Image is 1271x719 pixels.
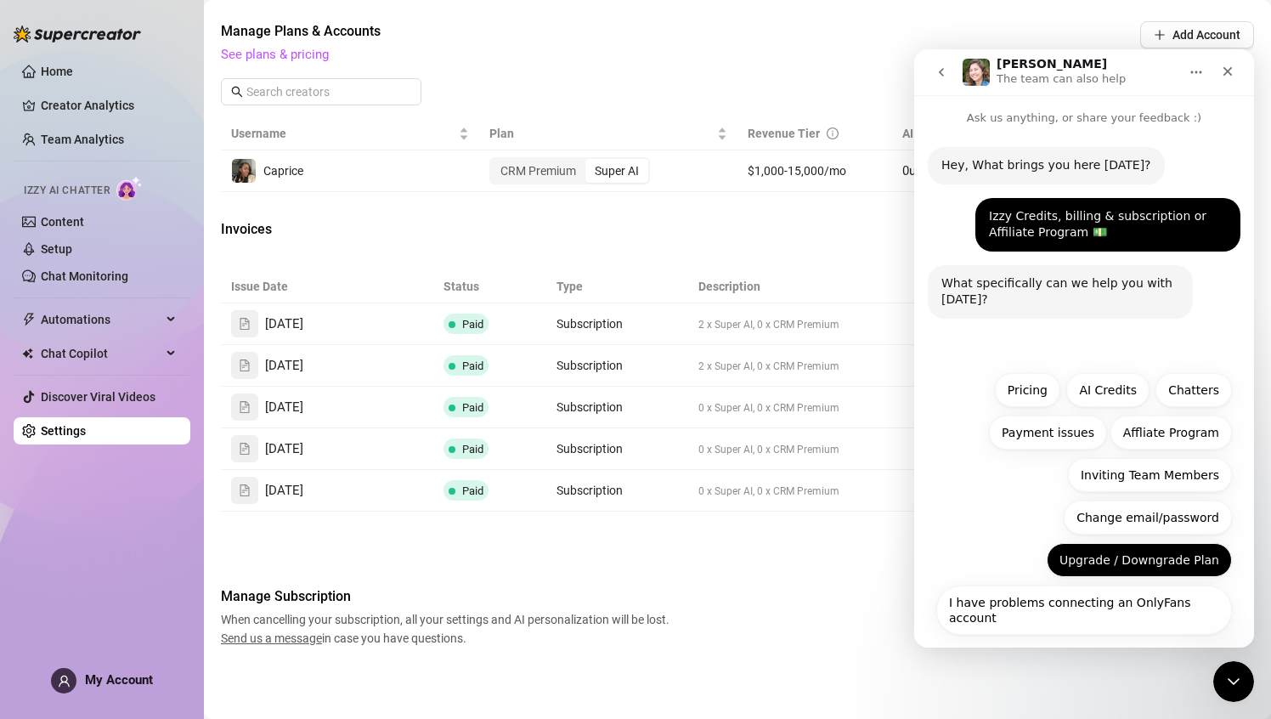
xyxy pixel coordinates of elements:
[748,127,820,140] span: Revenue Tier
[489,124,714,143] span: Plan
[462,359,483,372] span: Paid
[698,444,839,456] span: 0 x Super AI, 0 x CRM Premium
[827,127,839,139] span: info-circle
[902,163,936,178] span: 0 used
[1213,661,1254,702] iframe: Intercom live chat
[221,47,329,62] a: See plans & pricing
[221,610,675,648] span: When cancelling your subscription, all your settings and AI personalization will be lost. in case...
[698,360,839,372] span: 2 x Super AI, 0 x CRM Premium
[41,242,72,256] a: Setup
[231,124,455,143] span: Username
[1172,28,1240,42] span: Add Account
[489,157,650,184] div: segmented control
[688,428,971,470] td: 0 x Super AI, 0 x CRM Premium
[556,359,623,372] span: Subscription
[221,117,479,150] th: Username
[265,439,303,460] span: [DATE]
[221,219,506,240] span: Invoices
[41,92,177,119] a: Creator Analytics
[688,270,971,303] th: Description
[41,133,124,146] a: Team Analytics
[698,485,839,497] span: 0 x Super AI, 0 x CRM Premium
[698,402,839,414] span: 0 x Super AI, 0 x CRM Premium
[58,675,71,688] span: user
[221,270,433,303] th: Issue Date
[265,398,303,418] span: [DATE]
[221,631,322,645] span: Send us a message
[556,484,623,497] span: Subscription
[14,25,141,42] img: logo-BBDzfeDw.svg
[556,400,623,414] span: Subscription
[462,318,483,331] span: Paid
[546,270,688,303] th: Type
[41,424,86,438] a: Settings
[462,443,483,456] span: Paid
[688,470,971,512] td: 0 x Super AI, 0 x CRM Premium
[556,317,623,331] span: Subscription
[41,306,161,333] span: Automations
[265,356,303,376] span: [DATE]
[41,390,155,404] a: Discover Viral Videos
[698,319,839,331] span: 2 x Super AI, 0 x CRM Premium
[688,387,971,428] td: 0 x Super AI, 0 x CRM Premium
[239,359,251,371] span: file-text
[24,183,110,199] span: Izzy AI Chatter
[246,82,398,101] input: Search creators
[1140,21,1254,48] button: Add Account
[41,340,161,367] span: Chat Copilot
[479,117,737,150] th: Plan
[221,21,1025,42] span: Manage Plans & Accounts
[239,401,251,413] span: file-text
[914,49,1254,648] iframe: Intercom live chat
[239,484,251,496] span: file-text
[688,345,971,387] td: 2 x Super AI, 0 x CRM Premium
[116,176,143,201] img: AI Chatter
[433,270,546,303] th: Status
[41,269,128,283] a: Chat Monitoring
[239,443,251,455] span: file-text
[737,150,892,192] td: $1,000-15,000/mo
[462,484,483,497] span: Paid
[556,442,623,456] span: Subscription
[232,159,256,183] img: Caprice
[263,164,303,178] span: Caprice
[462,401,483,414] span: Paid
[1154,29,1166,41] span: plus
[41,65,73,78] a: Home
[585,159,648,183] div: Super AI
[491,159,585,183] div: CRM Premium
[221,586,675,607] span: Manage Subscription
[231,86,243,98] span: search
[688,303,971,345] td: 2 x Super AI, 0 x CRM Premium
[239,318,251,330] span: file-text
[265,314,303,335] span: [DATE]
[892,117,1099,150] th: AI Messages
[85,672,153,688] span: My Account
[265,481,303,501] span: [DATE]
[22,348,33,359] img: Chat Copilot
